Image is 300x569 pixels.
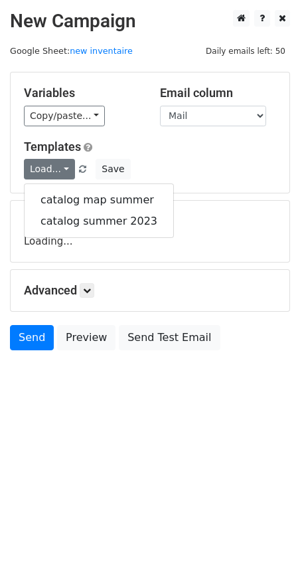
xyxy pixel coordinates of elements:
a: Send [10,325,54,350]
a: Load... [24,159,75,179]
a: new inventaire [70,46,133,56]
a: Copy/paste... [24,106,105,126]
h5: Variables [24,86,140,100]
div: Widget de chat [234,505,300,569]
span: Daily emails left: 50 [201,44,290,58]
a: Send Test Email [119,325,220,350]
a: Preview [57,325,115,350]
h2: New Campaign [10,10,290,33]
a: catalog map summer [25,189,173,211]
a: Templates [24,140,81,154]
h5: Email column [160,86,276,100]
a: Daily emails left: 50 [201,46,290,56]
iframe: Chat Widget [234,505,300,569]
button: Save [96,159,130,179]
a: catalog summer 2023 [25,211,173,232]
h5: Advanced [24,283,276,298]
small: Google Sheet: [10,46,133,56]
